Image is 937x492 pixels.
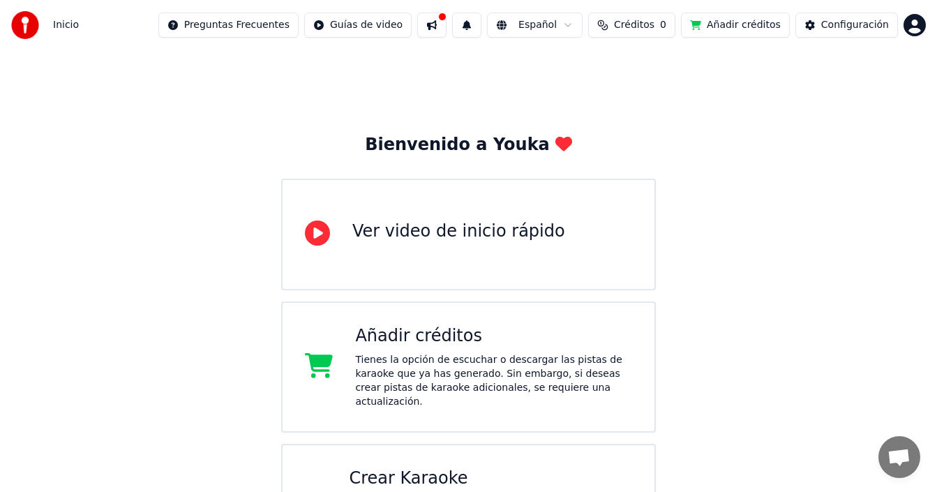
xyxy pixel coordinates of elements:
[878,436,920,478] div: Chat abierto
[352,221,565,243] div: Ver video de inicio rápido
[795,13,898,38] button: Configuración
[821,18,889,32] div: Configuración
[53,18,79,32] nav: breadcrumb
[304,13,412,38] button: Guías de video
[349,468,632,490] div: Crear Karaoke
[681,13,790,38] button: Añadir créditos
[11,11,39,39] img: youka
[53,18,79,32] span: Inicio
[588,13,675,38] button: Créditos0
[660,18,666,32] span: 0
[158,13,299,38] button: Preguntas Frecuentes
[355,353,632,409] div: Tienes la opción de escuchar o descargar las pistas de karaoke que ya has generado. Sin embargo, ...
[365,134,572,156] div: Bienvenido a Youka
[614,18,654,32] span: Créditos
[355,325,632,348] div: Añadir créditos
